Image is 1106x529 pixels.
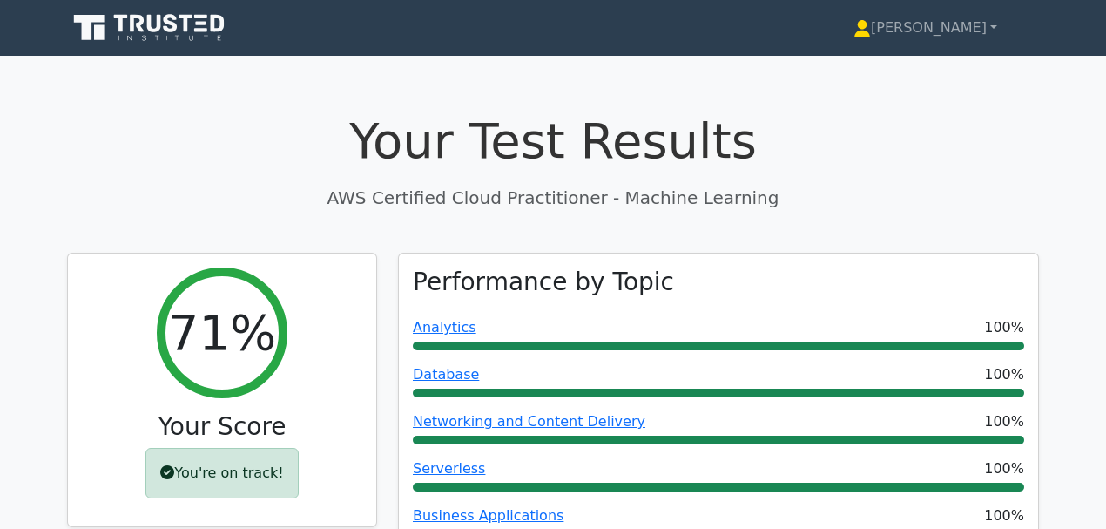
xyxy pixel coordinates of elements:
[82,412,362,442] h3: Your Score
[984,411,1024,432] span: 100%
[413,366,479,383] a: Database
[413,319,476,336] a: Analytics
[984,364,1024,385] span: 100%
[984,317,1024,338] span: 100%
[413,507,563,524] a: Business Applications
[168,303,276,362] h2: 71%
[67,185,1039,211] p: AWS Certified Cloud Practitioner - Machine Learning
[812,10,1039,45] a: [PERSON_NAME]
[413,460,485,477] a: Serverless
[413,268,674,297] h3: Performance by Topic
[984,505,1024,526] span: 100%
[67,112,1039,170] h1: Your Test Results
[413,413,645,430] a: Networking and Content Delivery
[145,448,298,498] div: You're on track!
[984,458,1024,479] span: 100%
